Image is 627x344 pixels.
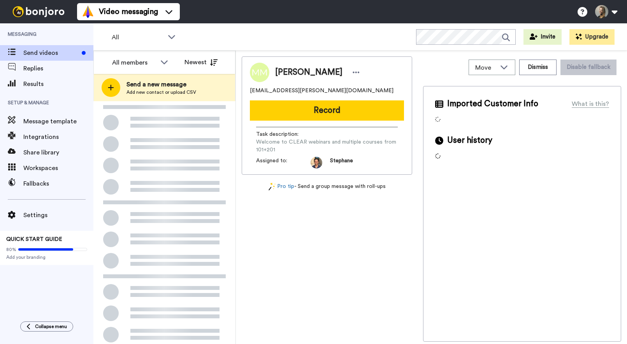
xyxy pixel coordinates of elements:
[6,246,16,253] span: 80%
[23,132,93,142] span: Integrations
[560,60,616,75] button: Disable fallback
[126,89,196,95] span: Add new contact or upload CSV
[250,100,404,121] button: Record
[275,67,342,78] span: [PERSON_NAME]
[250,87,393,95] span: [EMAIL_ADDRESS][PERSON_NAME][DOMAIN_NAME]
[256,130,311,138] span: Task description :
[23,163,93,173] span: Workspaces
[519,60,557,75] button: Dismiss
[572,99,609,109] div: What is this?
[269,183,276,191] img: magic-wand.svg
[6,254,87,260] span: Add your branding
[126,80,196,89] span: Send a new message
[82,5,94,18] img: vm-color.svg
[569,29,615,45] button: Upgrade
[256,138,398,154] span: Welcome to CLEAR webinars and multiple courses from 101+201
[242,183,412,191] div: - Send a group message with roll-ups
[256,157,311,168] span: Assigned to:
[35,323,67,330] span: Collapse menu
[447,98,538,110] span: Imported Customer Info
[112,33,164,42] span: All
[99,6,158,17] span: Video messaging
[20,321,73,332] button: Collapse menu
[23,48,79,58] span: Send videos
[250,63,269,82] img: Image of Marc-Antoine Menard
[179,54,223,70] button: Newest
[269,183,294,191] a: Pro tip
[23,148,93,157] span: Share library
[9,6,68,17] img: bj-logo-header-white.svg
[23,117,93,126] span: Message template
[23,179,93,188] span: Fallbacks
[523,29,562,45] button: Invite
[330,157,353,168] span: Stephane
[447,135,492,146] span: User history
[23,64,93,73] span: Replies
[475,63,496,72] span: Move
[311,157,322,168] img: da5f5293-2c7b-4288-972f-10acbc376891-1597253892.jpg
[23,79,93,89] span: Results
[6,237,62,242] span: QUICK START GUIDE
[112,58,156,67] div: All members
[23,211,93,220] span: Settings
